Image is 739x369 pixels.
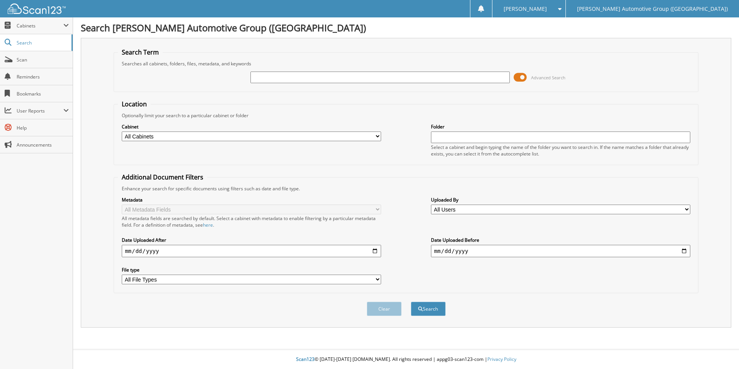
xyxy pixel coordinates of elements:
[17,39,68,46] span: Search
[118,185,694,192] div: Enhance your search for specific documents using filters such as date and file type.
[122,215,381,228] div: All metadata fields are searched by default. Select a cabinet with metadata to enable filtering b...
[17,142,69,148] span: Announcements
[431,237,690,243] label: Date Uploaded Before
[122,196,381,203] label: Metadata
[118,60,694,67] div: Searches all cabinets, folders, files, metadata, and keywords
[577,7,728,11] span: [PERSON_NAME] Automotive Group ([GEOGRAPHIC_DATA])
[17,108,63,114] span: User Reports
[122,245,381,257] input: start
[73,350,739,369] div: © [DATE]-[DATE] [DOMAIN_NAME]. All rights reserved | appg03-scan123-com |
[122,123,381,130] label: Cabinet
[118,100,151,108] legend: Location
[17,22,63,29] span: Cabinets
[296,356,315,362] span: Scan123
[431,196,690,203] label: Uploaded By
[118,112,694,119] div: Optionally limit your search to a particular cabinet or folder
[411,302,446,316] button: Search
[118,173,207,181] legend: Additional Document Filters
[504,7,547,11] span: [PERSON_NAME]
[531,75,565,80] span: Advanced Search
[367,302,402,316] button: Clear
[17,56,69,63] span: Scan
[203,222,213,228] a: here
[431,144,690,157] div: Select a cabinet and begin typing the name of the folder you want to search in. If the name match...
[487,356,516,362] a: Privacy Policy
[17,73,69,80] span: Reminders
[17,91,69,97] span: Bookmarks
[122,266,381,273] label: File type
[8,3,66,14] img: scan123-logo-white.svg
[118,48,163,56] legend: Search Term
[122,237,381,243] label: Date Uploaded After
[431,245,690,257] input: end
[431,123,690,130] label: Folder
[81,21,731,34] h1: Search [PERSON_NAME] Automotive Group ([GEOGRAPHIC_DATA])
[17,125,69,131] span: Help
